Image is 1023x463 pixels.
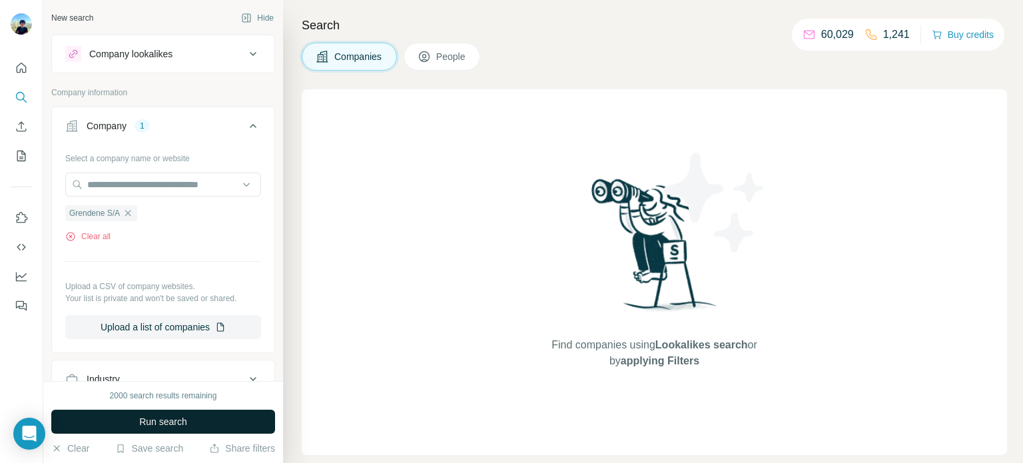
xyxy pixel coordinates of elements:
button: Clear [51,442,89,455]
span: Companies [334,50,383,63]
p: Company information [51,87,275,99]
button: Share filters [209,442,275,455]
button: Dashboard [11,264,32,288]
button: Feedback [11,294,32,318]
button: Save search [115,442,183,455]
p: Your list is private and won't be saved or shared. [65,292,261,304]
button: Industry [52,363,274,395]
button: Use Surfe API [11,235,32,259]
button: Hide [232,8,283,28]
div: Select a company name or website [65,147,261,165]
img: Avatar [11,13,32,35]
span: Find companies using or by [547,337,761,369]
div: Company [87,119,127,133]
div: Company lookalikes [89,47,172,61]
button: Company1 [52,110,274,147]
p: 60,029 [821,27,854,43]
img: Surfe Illustration - Woman searching with binoculars [585,175,724,324]
img: Surfe Illustration - Stars [655,143,775,262]
span: Run search [139,415,187,428]
span: Lookalikes search [655,339,748,350]
button: Buy credits [932,25,994,44]
div: 1 [135,120,150,132]
p: Upload a CSV of company websites. [65,280,261,292]
div: New search [51,12,93,24]
button: Clear all [65,231,111,242]
div: Industry [87,372,120,386]
button: Company lookalikes [52,38,274,70]
span: People [436,50,467,63]
div: 2000 search results remaining [110,390,217,402]
button: Use Surfe on LinkedIn [11,206,32,230]
div: Open Intercom Messenger [13,418,45,450]
button: Quick start [11,56,32,80]
h4: Search [302,16,1007,35]
span: applying Filters [621,355,699,366]
span: Grendene S/A [69,207,120,219]
button: Search [11,85,32,109]
button: Enrich CSV [11,115,32,139]
button: Upload a list of companies [65,315,261,339]
button: My lists [11,144,32,168]
p: 1,241 [883,27,910,43]
button: Run search [51,410,275,434]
